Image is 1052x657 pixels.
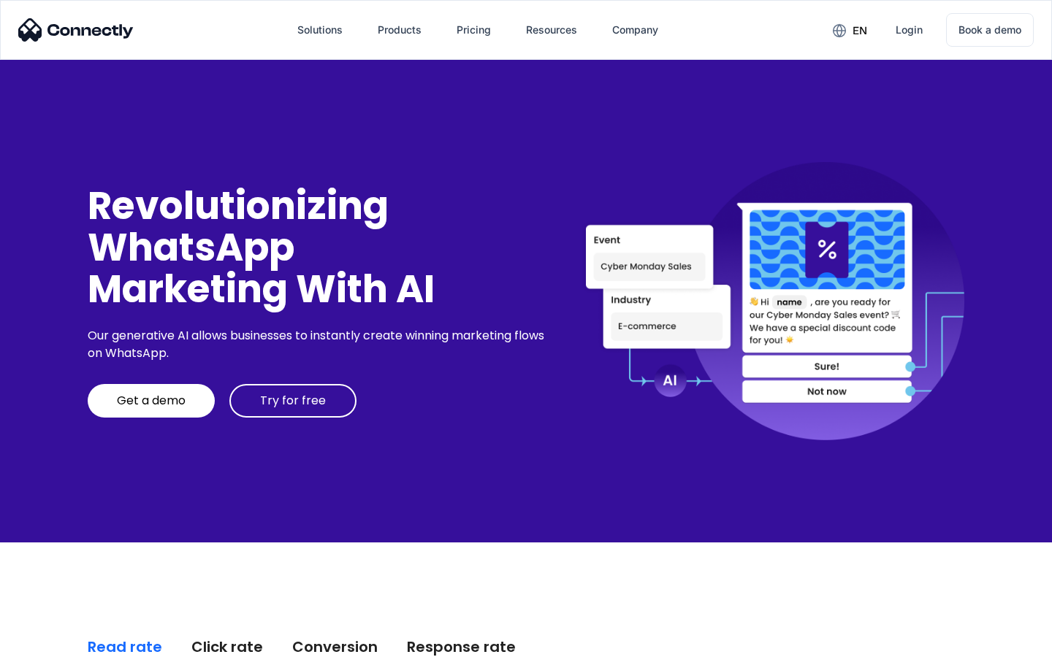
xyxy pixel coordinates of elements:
div: Response rate [407,637,516,657]
a: Try for free [229,384,357,418]
div: Solutions [286,12,354,47]
div: Company [601,12,670,47]
div: Company [612,20,658,40]
a: Pricing [445,12,503,47]
div: Conversion [292,637,378,657]
div: Try for free [260,393,326,408]
a: Book a demo [946,13,1034,47]
div: Get a demo [117,393,186,408]
a: Get a demo [88,384,215,418]
a: Login [884,12,934,47]
div: Login [896,20,923,40]
div: Resources [526,20,577,40]
div: Read rate [88,637,162,657]
div: Click rate [191,637,263,657]
div: Revolutionizing WhatsApp Marketing With AI [88,185,549,310]
div: Products [366,12,433,47]
img: Connectly Logo [18,18,134,42]
div: en [821,19,878,41]
div: Resources [514,12,589,47]
div: Our generative AI allows businesses to instantly create winning marketing flows on WhatsApp. [88,327,549,362]
div: Products [378,20,422,40]
div: Pricing [457,20,491,40]
div: en [853,20,867,41]
aside: Language selected: English [15,631,88,652]
ul: Language list [29,631,88,652]
div: Solutions [297,20,343,40]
